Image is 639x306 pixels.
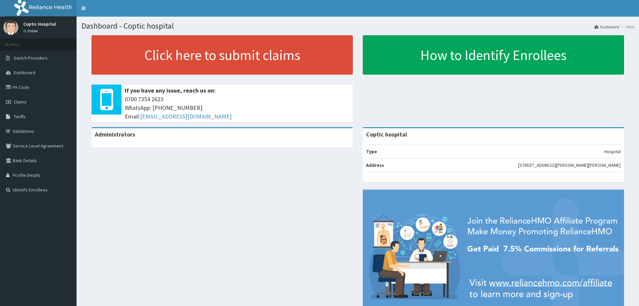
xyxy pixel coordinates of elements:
[518,162,621,168] p: [STREET_ADDRESS][PERSON_NAME][PERSON_NAME]
[92,35,353,75] a: Click here to submit claims
[14,114,26,120] span: Tariffs
[23,22,56,26] p: Coptic Hospital
[23,29,39,33] a: Online
[125,95,349,121] span: 0700 7354 2623 WhatsApp: [PHONE_NUMBER] Email:
[363,35,624,75] a: How to Identify Enrollees
[594,24,619,30] a: Dashboard
[95,131,135,138] b: Administrators
[14,70,35,76] span: Dashboard
[14,55,48,61] span: Switch Providers
[3,20,18,35] img: User Image
[604,148,621,155] p: Hospital
[140,113,232,120] a: [EMAIL_ADDRESS][DOMAIN_NAME]
[620,24,634,30] li: Here
[125,87,216,94] b: If you have any issue, reach us on:
[366,162,384,168] b: Address
[14,99,27,105] span: Claims
[366,131,407,138] strong: Coptic hospital
[366,149,377,154] b: Type
[82,22,634,30] h1: Dashboard - Coptic hospital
